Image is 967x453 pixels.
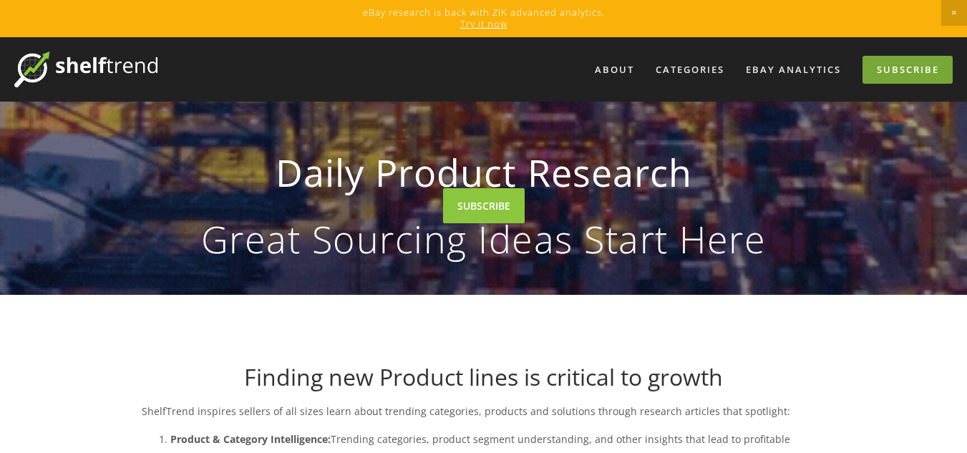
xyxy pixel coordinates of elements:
a: Try it now [460,17,507,30]
a: Subscribe [862,56,953,84]
a: About [585,58,643,82]
p: ShelfTrend inspires sellers of all sizes learn about trending categories, products and solutions ... [142,402,826,420]
strong: Daily Product Research [165,139,803,206]
div: Categories [646,58,734,82]
a: eBay Analytics [737,58,850,82]
img: ShelfTrend [14,52,157,87]
h1: Finding new Product lines is critical to growth [142,364,826,391]
p: Great Sourcing Ideas Start Here [165,220,803,258]
a: SUBSCRIBE [443,188,525,223]
strong: Product & Category Intelligence: [170,432,331,446]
